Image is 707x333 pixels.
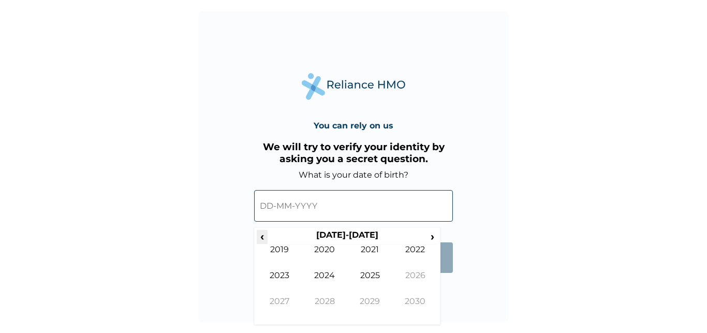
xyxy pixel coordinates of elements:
input: DD-MM-YYYY [254,190,453,222]
td: 2030 [393,296,438,322]
td: 2027 [257,296,302,322]
th: [DATE]-[DATE] [268,230,426,244]
span: › [427,230,438,243]
td: 2028 [302,296,348,322]
h4: You can rely on us [314,121,393,131]
td: 2019 [257,244,302,270]
td: 2024 [302,270,348,296]
td: 2026 [393,270,438,296]
span: ‹ [257,230,268,243]
td: 2021 [347,244,393,270]
td: 2022 [393,244,438,270]
td: 2023 [257,270,302,296]
td: 2029 [347,296,393,322]
td: 2025 [347,270,393,296]
label: What is your date of birth? [299,170,408,180]
td: 2020 [302,244,348,270]
img: Reliance Health's Logo [302,73,405,99]
h3: We will try to verify your identity by asking you a secret question. [254,141,453,165]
